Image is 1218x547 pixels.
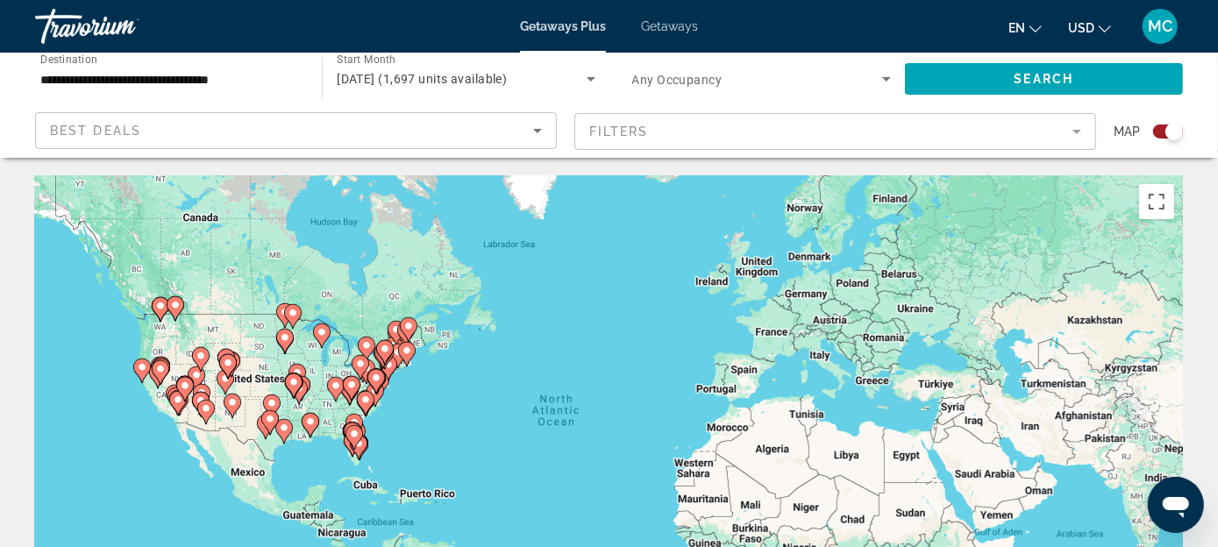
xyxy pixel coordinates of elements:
[50,124,141,138] span: Best Deals
[1008,21,1025,35] span: en
[1148,18,1172,35] span: MC
[1148,477,1204,533] iframe: Button to launch messaging window
[1015,72,1074,86] span: Search
[337,54,395,67] span: Start Month
[35,4,210,49] a: Travorium
[1139,184,1174,219] button: Toggle fullscreen view
[1068,21,1094,35] span: USD
[1114,119,1140,144] span: Map
[1068,15,1111,40] button: Change currency
[337,72,507,86] span: [DATE] (1,697 units available)
[1137,8,1183,45] button: User Menu
[520,19,606,33] a: Getaways Plus
[905,63,1183,95] button: Search
[574,112,1096,151] button: Filter
[50,120,542,141] mat-select: Sort by
[632,73,723,87] span: Any Occupancy
[1008,15,1042,40] button: Change language
[40,53,97,66] span: Destination
[641,19,698,33] a: Getaways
